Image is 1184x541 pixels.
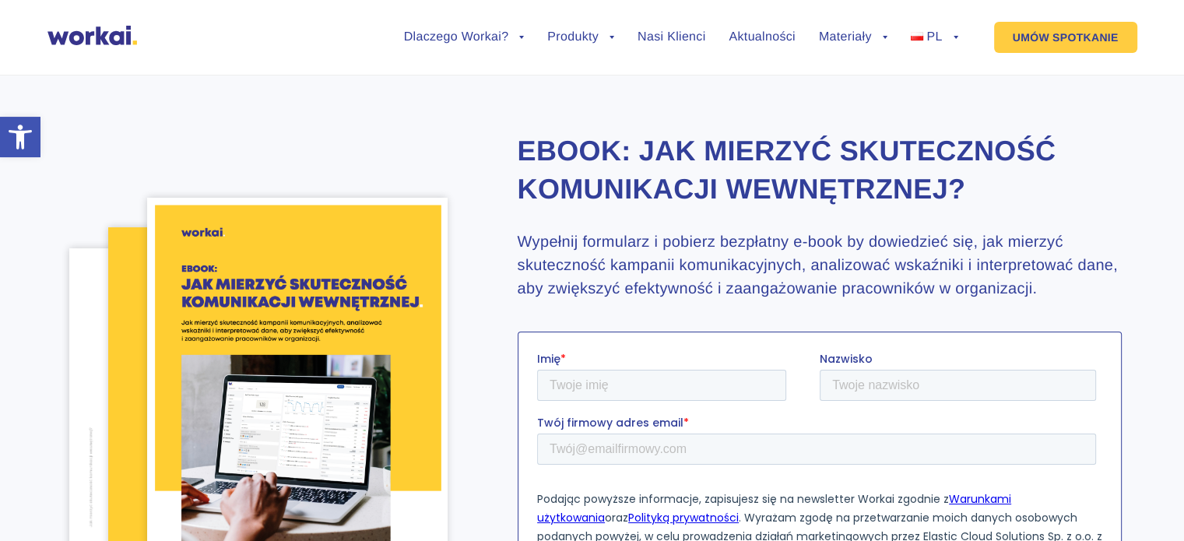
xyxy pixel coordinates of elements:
[819,31,887,44] a: Materiały
[911,31,958,44] a: PL
[994,22,1137,53] a: UMÓW SPOTKANIE
[729,31,795,44] a: Aktualności
[518,132,1122,208] h2: Ebook: Jak mierzyć skuteczność komunikacji wewnętrznej?
[926,30,942,44] span: PL
[404,31,525,44] a: Dlaczego Workai?
[638,31,705,44] a: Nasi Klienci
[518,230,1122,300] h3: Wypełnij formularz i pobierz bezpłatny e-book by dowiedzieć się, jak mierzyć skuteczność kampanii...
[547,31,614,44] a: Produkty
